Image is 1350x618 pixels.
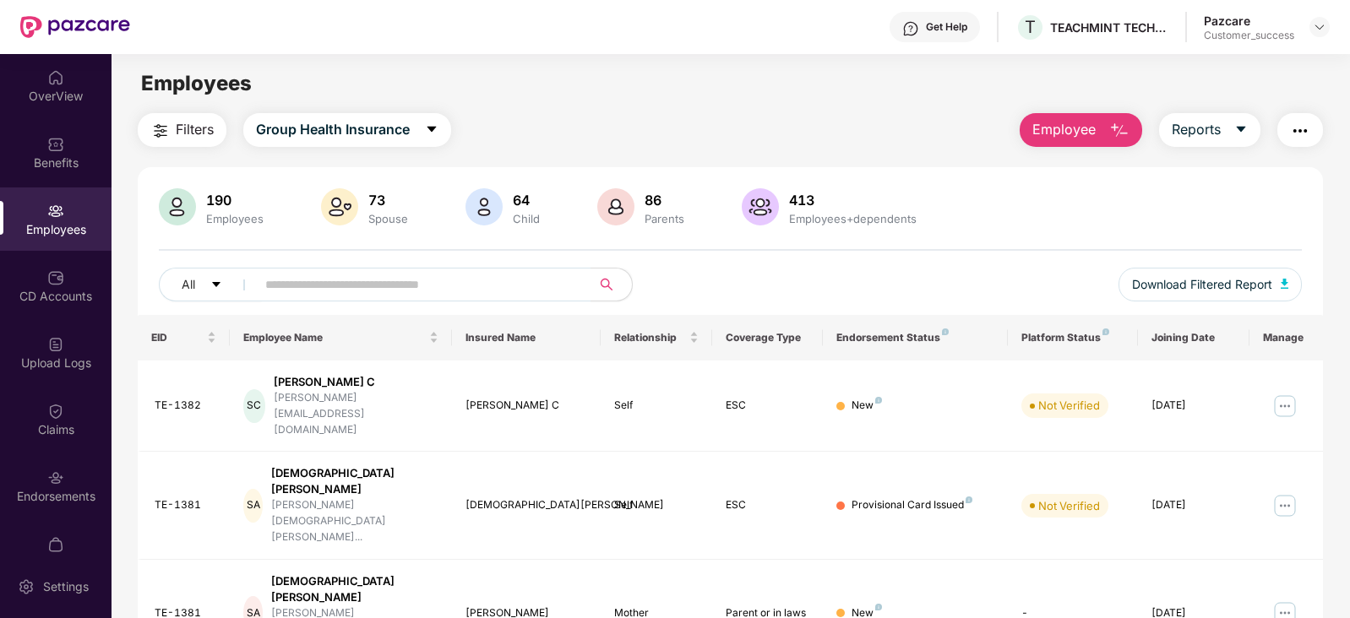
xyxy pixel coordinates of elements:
[155,497,217,513] div: TE-1381
[641,212,688,225] div: Parents
[1020,113,1142,147] button: Employee
[942,328,949,335] img: svg+xml;base64,PHN2ZyB4bWxucz0iaHR0cDovL3d3dy53My5vcmcvMjAwMC9zdmciIHdpZHRoPSI4IiBoZWlnaHQ9IjgiIH...
[875,397,882,404] img: svg+xml;base64,PHN2ZyB4bWxucz0iaHR0cDovL3d3dy53My5vcmcvMjAwMC9zdmciIHdpZHRoPSI4IiBoZWlnaHQ9IjgiIH...
[159,268,262,301] button: Allcaret-down
[591,268,633,301] button: search
[47,403,64,420] img: svg+xml;base64,PHN2ZyBpZD0iQ2xhaW0iIHhtbG5zPSJodHRwOi8vd3d3LnczLm9yZy8yMDAwL3N2ZyIgd2lkdGg9IjIwIi...
[138,113,226,147] button: Filters
[243,489,263,523] div: SA
[151,331,204,344] span: EID
[274,390,439,438] div: [PERSON_NAME][EMAIL_ADDRESS][DOMAIN_NAME]
[614,497,699,513] div: Self
[1038,397,1100,414] div: Not Verified
[786,192,920,209] div: 413
[210,279,222,292] span: caret-down
[47,469,64,486] img: svg+xml;base64,PHN2ZyBpZD0iRW5kb3JzZW1lbnRzIiB4bWxucz0iaHR0cDovL3d3dy53My5vcmcvMjAwMC9zdmciIHdpZH...
[18,578,35,595] img: svg+xml;base64,PHN2ZyBpZD0iU2V0dGluZy0yMHgyMCIgeG1sbnM9Imh0dHA6Ly93d3cudzMub3JnLzIwMDAvc3ZnIiB3aW...
[425,122,438,138] span: caret-down
[966,496,972,503] img: svg+xml;base64,PHN2ZyB4bWxucz0iaHR0cDovL3d3dy53My5vcmcvMjAwMC9zdmciIHdpZHRoPSI4IiBoZWlnaHQ9IjgiIH...
[271,497,438,545] div: [PERSON_NAME][DEMOGRAPHIC_DATA][PERSON_NAME]...
[274,374,439,390] div: [PERSON_NAME] C
[836,331,994,344] div: Endorsement Status
[47,69,64,86] img: svg+xml;base64,PHN2ZyBpZD0iSG9tZSIgeG1sbnM9Imh0dHA6Ly93d3cudzMub3JnLzIwMDAvc3ZnIiB3aWR0aD0iMjAiIG...
[1204,29,1294,42] div: Customer_success
[726,497,810,513] div: ESC
[47,336,64,353] img: svg+xml;base64,PHN2ZyBpZD0iVXBsb2FkX0xvZ3MiIGRhdGEtbmFtZT0iVXBsb2FkIExvZ3MiIHhtbG5zPSJodHRwOi8vd3...
[1151,497,1236,513] div: [DATE]
[726,398,810,414] div: ESC
[601,315,712,360] th: Relationship
[155,398,217,414] div: TE-1382
[365,192,411,209] div: 73
[150,121,171,141] img: svg+xml;base64,PHN2ZyB4bWxucz0iaHR0cDovL3d3dy53My5vcmcvMjAwMC9zdmciIHdpZHRoPSIyNCIgaGVpZ2h0PSIyNC...
[1025,17,1036,37] span: T
[321,188,358,225] img: svg+xml;base64,PHN2ZyB4bWxucz0iaHR0cDovL3d3dy53My5vcmcvMjAwMC9zdmciIHhtbG5zOnhsaW5rPSJodHRwOi8vd3...
[852,497,972,513] div: Provisional Card Issued
[243,113,451,147] button: Group Health Insurancecaret-down
[182,275,195,294] span: All
[159,188,196,225] img: svg+xml;base64,PHN2ZyB4bWxucz0iaHR0cDovL3d3dy53My5vcmcvMjAwMC9zdmciIHhtbG5zOnhsaW5rPSJodHRwOi8vd3...
[1234,122,1248,138] span: caret-down
[20,16,130,38] img: New Pazcare Logo
[365,212,411,225] div: Spouse
[614,398,699,414] div: Self
[742,188,779,225] img: svg+xml;base64,PHN2ZyB4bWxucz0iaHR0cDovL3d3dy53My5vcmcvMjAwMC9zdmciIHhtbG5zOnhsaW5rPSJodHRwOi8vd3...
[203,212,267,225] div: Employees
[271,573,438,605] div: [DEMOGRAPHIC_DATA][PERSON_NAME]
[1050,19,1168,35] div: TEACHMINT TECHNOLOGIES PRIVATE LIMITED
[1102,328,1109,335] img: svg+xml;base64,PHN2ZyB4bWxucz0iaHR0cDovL3d3dy53My5vcmcvMjAwMC9zdmciIHdpZHRoPSI4IiBoZWlnaHQ9IjgiIH...
[271,465,438,497] div: [DEMOGRAPHIC_DATA][PERSON_NAME]
[465,398,586,414] div: [PERSON_NAME] C
[786,212,920,225] div: Employees+dependents
[1138,315,1249,360] th: Joining Date
[138,315,231,360] th: EID
[1109,121,1130,141] img: svg+xml;base64,PHN2ZyB4bWxucz0iaHR0cDovL3d3dy53My5vcmcvMjAwMC9zdmciIHhtbG5zOnhsaW5rPSJodHRwOi8vd3...
[1021,331,1124,344] div: Platform Status
[1204,13,1294,29] div: Pazcare
[614,331,686,344] span: Relationship
[1151,398,1236,414] div: [DATE]
[38,578,94,595] div: Settings
[47,269,64,286] img: svg+xml;base64,PHN2ZyBpZD0iQ0RfQWNjb3VudHMiIGRhdGEtbmFtZT0iQ0QgQWNjb3VudHMiIHhtbG5zPSJodHRwOi8vd3...
[141,71,252,95] span: Employees
[256,119,410,140] span: Group Health Insurance
[1313,20,1326,34] img: svg+xml;base64,PHN2ZyBpZD0iRHJvcGRvd24tMzJ4MzIiIHhtbG5zPSJodHRwOi8vd3d3LnczLm9yZy8yMDAwL3N2ZyIgd2...
[465,497,586,513] div: [DEMOGRAPHIC_DATA][PERSON_NAME]
[926,20,967,34] div: Get Help
[1281,279,1289,289] img: svg+xml;base64,PHN2ZyB4bWxucz0iaHR0cDovL3d3dy53My5vcmcvMjAwMC9zdmciIHhtbG5zOnhsaW5rPSJodHRwOi8vd3...
[1172,119,1221,140] span: Reports
[47,136,64,153] img: svg+xml;base64,PHN2ZyBpZD0iQmVuZWZpdHMiIHhtbG5zPSJodHRwOi8vd3d3LnczLm9yZy8yMDAwL3N2ZyIgd2lkdGg9Ij...
[875,604,882,610] img: svg+xml;base64,PHN2ZyB4bWxucz0iaHR0cDovL3d3dy53My5vcmcvMjAwMC9zdmciIHdpZHRoPSI4IiBoZWlnaHQ9IjgiIH...
[1271,492,1298,519] img: manageButton
[47,203,64,220] img: svg+xml;base64,PHN2ZyBpZD0iRW1wbG95ZWVzIiB4bWxucz0iaHR0cDovL3d3dy53My5vcmcvMjAwMC9zdmciIHdpZHRoPS...
[641,192,688,209] div: 86
[902,20,919,37] img: svg+xml;base64,PHN2ZyBpZD0iSGVscC0zMngzMiIgeG1sbnM9Imh0dHA6Ly93d3cudzMub3JnLzIwMDAvc3ZnIiB3aWR0aD...
[597,188,634,225] img: svg+xml;base64,PHN2ZyB4bWxucz0iaHR0cDovL3d3dy53My5vcmcvMjAwMC9zdmciIHhtbG5zOnhsaW5rPSJodHRwOi8vd3...
[1290,121,1310,141] img: svg+xml;base64,PHN2ZyB4bWxucz0iaHR0cDovL3d3dy53My5vcmcvMjAwMC9zdmciIHdpZHRoPSIyNCIgaGVpZ2h0PSIyNC...
[176,119,214,140] span: Filters
[465,188,503,225] img: svg+xml;base64,PHN2ZyB4bWxucz0iaHR0cDovL3d3dy53My5vcmcvMjAwMC9zdmciIHhtbG5zOnhsaW5rPSJodHRwOi8vd3...
[509,192,543,209] div: 64
[712,315,824,360] th: Coverage Type
[1249,315,1324,360] th: Manage
[230,315,452,360] th: Employee Name
[591,278,623,291] span: search
[47,536,64,553] img: svg+xml;base64,PHN2ZyBpZD0iTXlfT3JkZXJzIiBkYXRhLW5hbWU9Ik15IE9yZGVycyIgeG1sbnM9Imh0dHA6Ly93d3cudz...
[452,315,600,360] th: Insured Name
[243,331,426,344] span: Employee Name
[1132,275,1272,294] span: Download Filtered Report
[203,192,267,209] div: 190
[1032,119,1096,140] span: Employee
[1271,393,1298,420] img: manageButton
[1119,268,1303,301] button: Download Filtered Report
[509,212,543,225] div: Child
[852,398,882,414] div: New
[1038,497,1100,514] div: Not Verified
[1159,113,1260,147] button: Reportscaret-down
[243,389,265,423] div: SC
